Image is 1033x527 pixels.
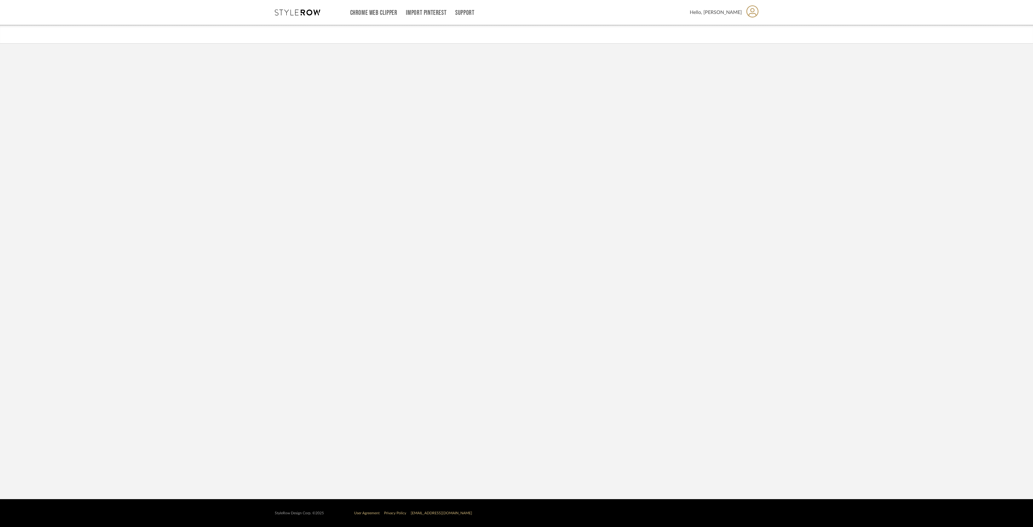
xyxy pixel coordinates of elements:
a: [EMAIL_ADDRESS][DOMAIN_NAME] [411,511,472,515]
a: Chrome Web Clipper [350,10,397,15]
span: Hello, [PERSON_NAME] [690,9,742,16]
a: Import Pinterest [406,10,446,15]
a: Support [455,10,474,15]
div: StyleRow Design Corp. ©2025 [275,511,324,515]
a: User Agreement [354,511,380,515]
a: Privacy Policy [384,511,406,515]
